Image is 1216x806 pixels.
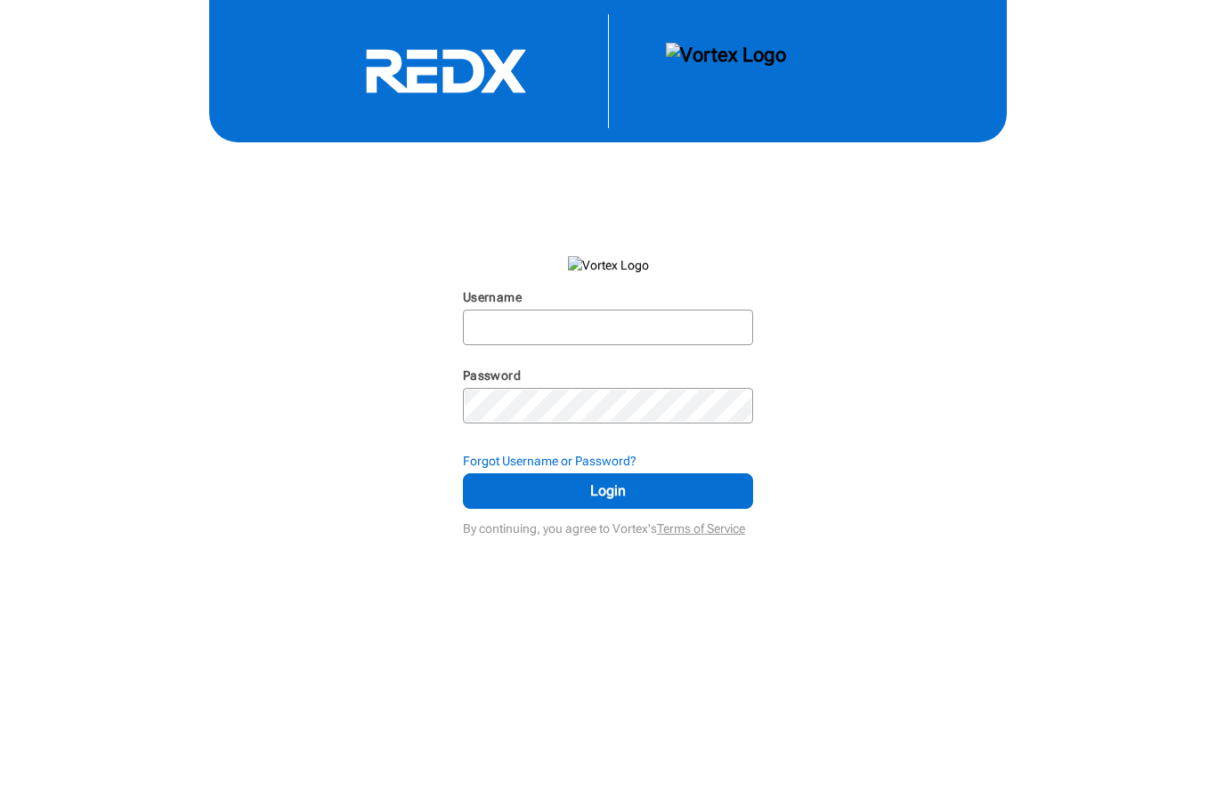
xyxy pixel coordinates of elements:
svg: RedX Logo [312,48,580,94]
img: Vortex Logo [666,43,786,100]
label: Password [463,368,521,383]
button: Login [463,473,754,509]
div: By continuing, you agree to Vortex's [463,512,754,537]
a: Terms of Service [657,521,745,536]
strong: Forgot Username or Password? [463,454,636,468]
div: Forgot Username or Password? [463,452,754,470]
span: Login [485,480,732,502]
img: Vortex Logo [568,256,649,274]
label: Username [463,290,522,304]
